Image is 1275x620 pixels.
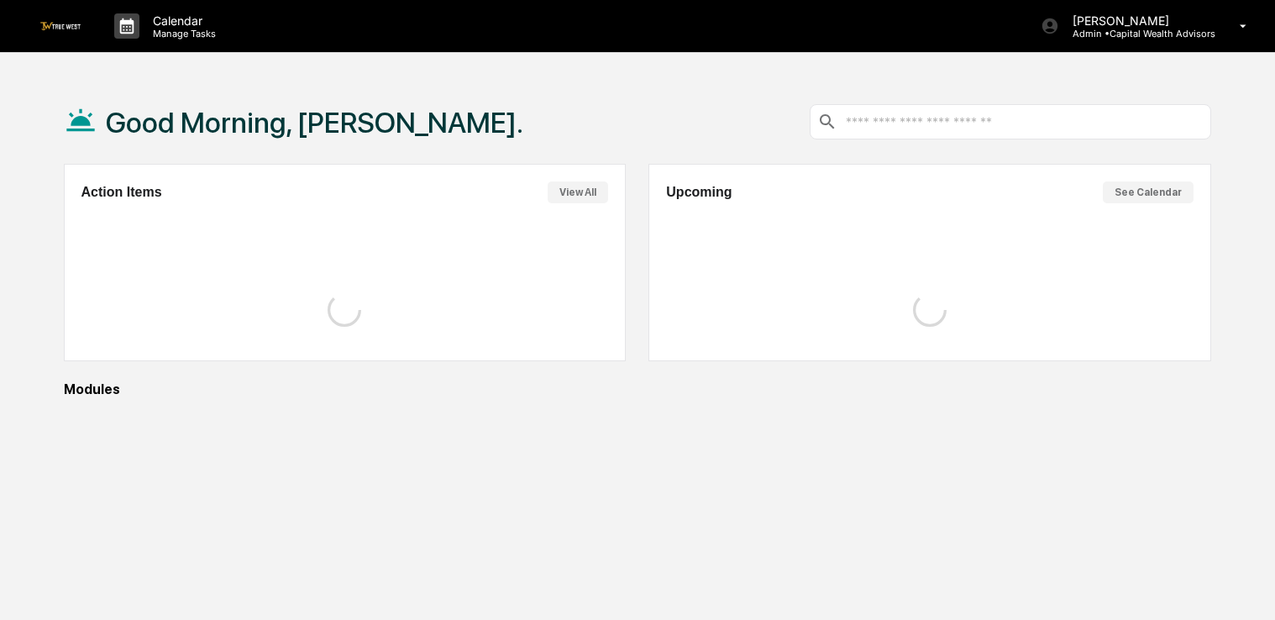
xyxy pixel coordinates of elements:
[106,106,523,139] h1: Good Morning, [PERSON_NAME].
[548,181,608,203] button: View All
[139,28,224,39] p: Manage Tasks
[1103,181,1194,203] button: See Calendar
[1059,13,1215,28] p: [PERSON_NAME]
[40,22,81,29] img: logo
[666,185,732,200] h2: Upcoming
[64,381,1211,397] div: Modules
[81,185,162,200] h2: Action Items
[139,13,224,28] p: Calendar
[1059,28,1215,39] p: Admin • Capital Wealth Advisors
